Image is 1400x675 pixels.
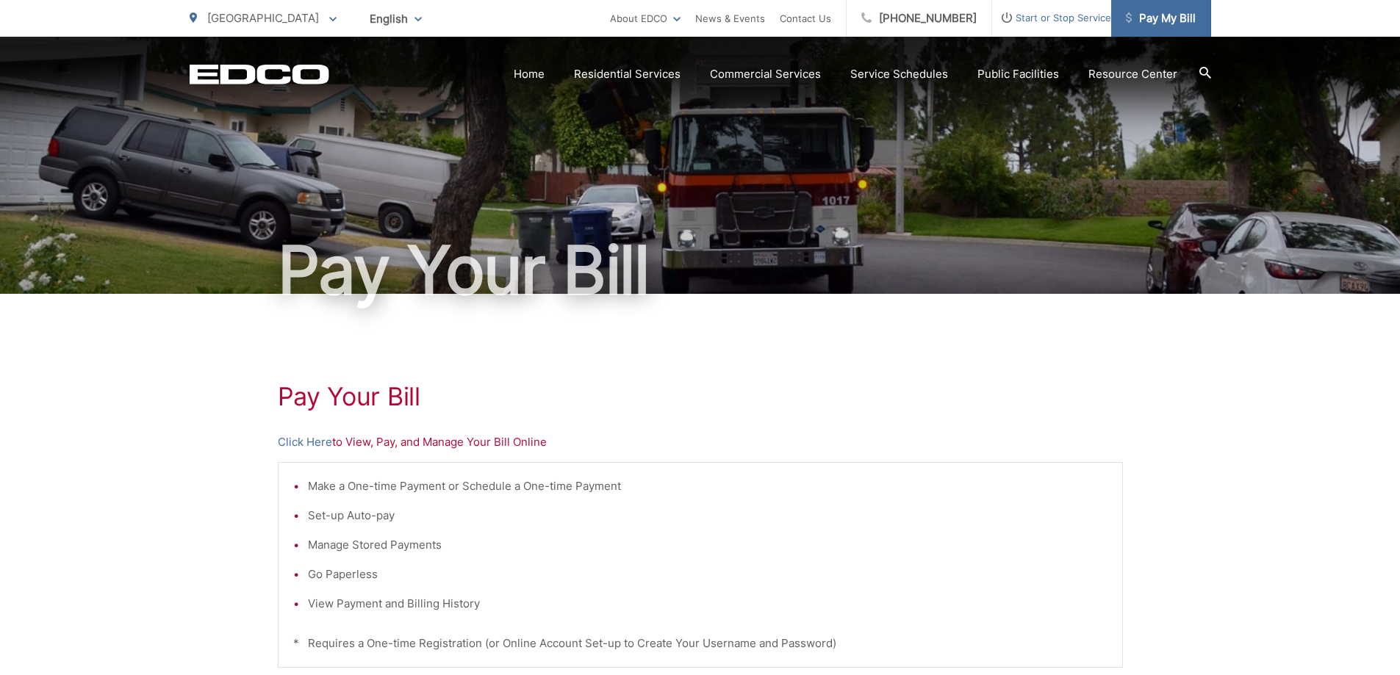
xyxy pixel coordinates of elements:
a: Service Schedules [850,65,948,83]
h1: Pay Your Bill [278,382,1123,411]
span: English [359,6,433,32]
a: EDCD logo. Return to the homepage. [190,64,329,84]
a: Contact Us [780,10,831,27]
li: View Payment and Billing History [308,595,1108,613]
a: Commercial Services [710,65,821,83]
h1: Pay Your Bill [190,234,1211,307]
p: * Requires a One-time Registration (or Online Account Set-up to Create Your Username and Password) [293,635,1108,652]
li: Make a One-time Payment or Schedule a One-time Payment [308,477,1108,495]
a: Residential Services [574,65,681,83]
a: Resource Center [1088,65,1177,83]
a: Home [514,65,545,83]
a: About EDCO [610,10,681,27]
span: Pay My Bill [1126,10,1196,27]
a: Public Facilities [977,65,1059,83]
li: Go Paperless [308,566,1108,583]
li: Set-up Auto-pay [308,507,1108,524]
a: News & Events [695,10,765,27]
p: to View, Pay, and Manage Your Bill Online [278,433,1123,451]
span: [GEOGRAPHIC_DATA] [207,11,319,25]
a: Click Here [278,433,332,451]
li: Manage Stored Payments [308,536,1108,554]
